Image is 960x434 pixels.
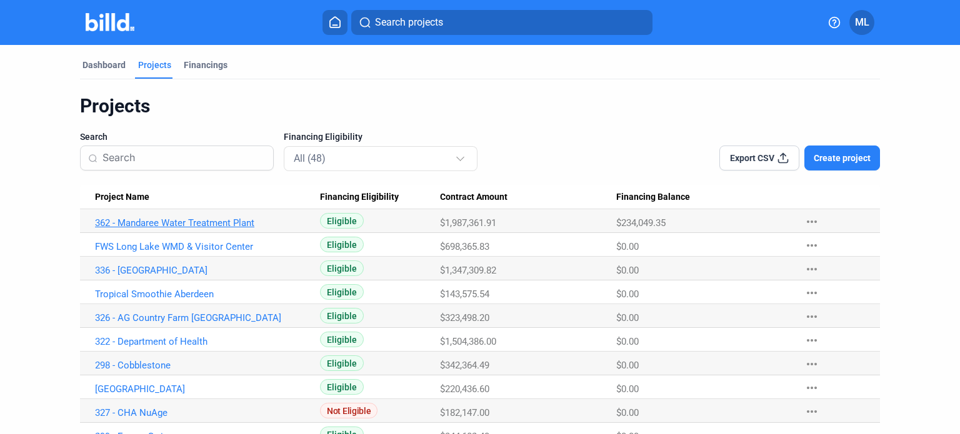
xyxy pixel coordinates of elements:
[138,59,171,71] div: Projects
[804,357,819,372] mat-icon: more_horiz
[80,94,880,118] div: Projects
[440,241,489,252] span: $698,365.83
[320,332,364,347] span: Eligible
[616,192,690,203] span: Financing Balance
[82,59,126,71] div: Dashboard
[95,289,312,300] a: Tropical Smoothie Aberdeen
[616,192,792,203] div: Financing Balance
[616,241,639,252] span: $0.00
[804,262,819,277] mat-icon: more_horiz
[804,214,819,229] mat-icon: more_horiz
[440,192,616,203] div: Contract Amount
[804,309,819,324] mat-icon: more_horiz
[440,336,496,347] span: $1,504,386.00
[804,380,819,395] mat-icon: more_horiz
[95,241,312,252] a: FWS Long Lake WMD & Visitor Center
[730,152,774,164] span: Export CSV
[80,131,107,143] span: Search
[440,192,507,203] span: Contract Amount
[616,336,639,347] span: $0.00
[440,289,489,300] span: $143,575.54
[284,131,362,143] span: Financing Eligibility
[440,312,489,323] span: $323,498.20
[804,333,819,348] mat-icon: more_horiz
[440,217,496,229] span: $1,987,361.91
[804,145,880,170] button: Create project
[95,192,149,203] span: Project Name
[616,360,639,371] span: $0.00
[95,192,320,203] div: Project Name
[440,360,489,371] span: $342,364.49
[320,379,364,395] span: Eligible
[95,265,312,276] a: 336 - [GEOGRAPHIC_DATA]
[375,15,443,30] span: Search projects
[95,217,312,229] a: 362 - Mandaree Water Treatment Plant
[616,217,666,229] span: $234,049.35
[86,13,135,31] img: Billd Company Logo
[616,289,639,300] span: $0.00
[95,360,312,371] a: 298 - Cobblestone
[719,145,799,170] button: Export CSV
[320,308,364,323] span: Eligible
[320,237,364,252] span: Eligible
[95,336,312,347] a: 322 - Department of Health
[320,192,399,203] span: Financing Eligibility
[849,10,874,35] button: ML
[440,383,489,395] span: $220,436.60
[804,285,819,300] mat-icon: more_horiz
[616,407,639,418] span: $0.00
[814,152,871,164] span: Create project
[440,407,489,418] span: $182,147.00
[95,312,312,323] a: 326 - AG Country Farm [GEOGRAPHIC_DATA]
[616,383,639,395] span: $0.00
[804,404,819,419] mat-icon: more_horiz
[440,265,496,276] span: $1,347,309.82
[320,213,364,229] span: Eligible
[320,284,364,300] span: Eligible
[184,59,227,71] div: Financings
[320,192,440,203] div: Financing Eligibility
[320,403,377,418] span: Not Eligible
[95,407,312,418] a: 327 - CHA NuAge
[102,145,266,171] input: Search
[855,15,869,30] span: ML
[320,355,364,371] span: Eligible
[95,383,312,395] a: [GEOGRAPHIC_DATA]
[804,238,819,253] mat-icon: more_horiz
[320,260,364,276] span: Eligible
[616,312,639,323] span: $0.00
[351,10,652,35] button: Search projects
[616,265,639,276] span: $0.00
[294,152,326,164] mat-select-trigger: All (48)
